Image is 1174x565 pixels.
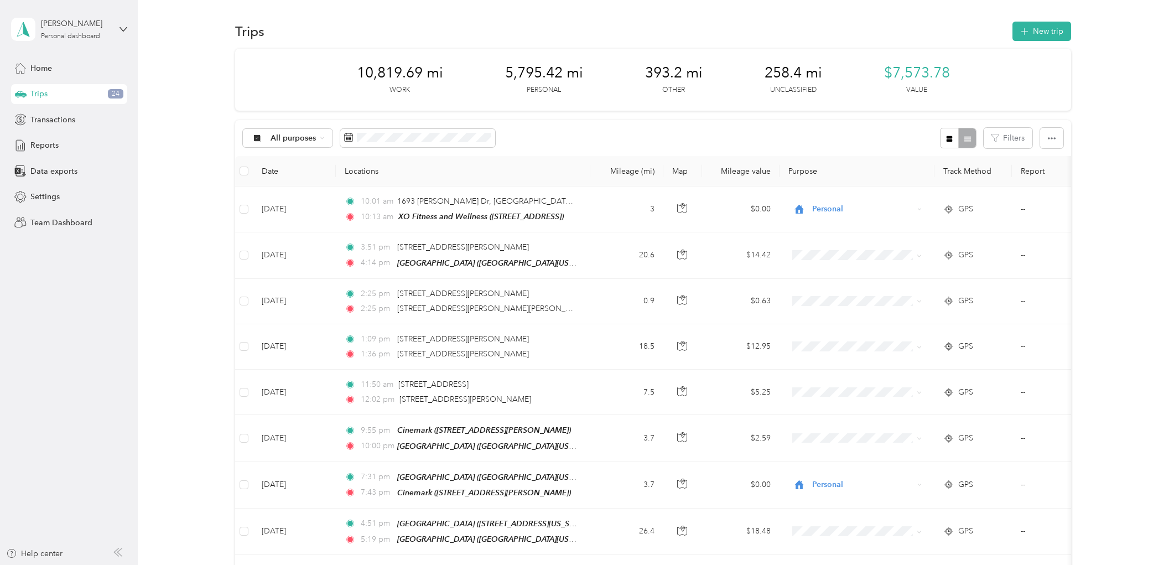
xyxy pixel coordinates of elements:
[812,479,913,491] span: Personal
[253,186,336,232] td: [DATE]
[1012,462,1113,509] td: --
[361,241,392,253] span: 3:51 pm
[361,257,392,269] span: 4:14 pm
[253,232,336,278] td: [DATE]
[958,249,973,261] span: GPS
[1012,415,1113,462] td: --
[770,85,817,95] p: Unclassified
[361,333,392,345] span: 1:09 pm
[397,289,529,298] span: [STREET_ADDRESS][PERSON_NAME]
[702,156,780,186] th: Mileage value
[361,424,392,437] span: 9:55 pm
[765,64,822,82] span: 258.4 mi
[30,217,92,229] span: Team Dashboard
[41,33,100,40] div: Personal dashboard
[361,486,392,499] span: 7:43 pm
[361,517,392,530] span: 4:51 pm
[361,348,392,360] span: 1:36 pm
[397,242,529,252] span: [STREET_ADDRESS][PERSON_NAME]
[590,186,663,232] td: 3
[1012,279,1113,324] td: --
[397,334,529,344] span: [STREET_ADDRESS][PERSON_NAME]
[906,85,927,95] p: Value
[702,279,780,324] td: $0.63
[958,525,973,537] span: GPS
[505,64,583,82] span: 5,795.42 mi
[702,462,780,509] td: $0.00
[361,471,392,483] span: 7:31 pm
[645,64,703,82] span: 393.2 mi
[398,212,564,221] span: XO Fitness and Wellness ([STREET_ADDRESS])
[253,462,336,509] td: [DATE]
[958,432,973,444] span: GPS
[361,211,393,223] span: 10:13 am
[958,295,973,307] span: GPS
[397,442,598,451] span: [GEOGRAPHIC_DATA] ([GEOGRAPHIC_DATA][US_STATE])
[30,165,77,177] span: Data exports
[30,88,48,100] span: Trips
[1112,503,1174,565] iframe: Everlance-gr Chat Button Frame
[30,191,60,203] span: Settings
[361,440,392,452] span: 10:00 pm
[663,156,702,186] th: Map
[1012,509,1113,555] td: --
[984,128,1032,148] button: Filters
[361,379,393,391] span: 11:50 am
[271,134,316,142] span: All purposes
[702,186,780,232] td: $0.00
[397,304,590,313] span: [STREET_ADDRESS][PERSON_NAME][PERSON_NAME]
[361,303,392,315] span: 2:25 pm
[30,63,52,74] span: Home
[361,393,394,406] span: 12:02 pm
[702,509,780,555] td: $18.48
[361,288,392,300] span: 2:25 pm
[1012,232,1113,278] td: --
[253,156,336,186] th: Date
[1012,186,1113,232] td: --
[397,535,598,544] span: [GEOGRAPHIC_DATA] ([GEOGRAPHIC_DATA][US_STATE])
[253,324,336,370] td: [DATE]
[702,415,780,462] td: $2.59
[958,386,973,398] span: GPS
[884,64,950,82] span: $7,573.78
[1012,370,1113,415] td: --
[590,370,663,415] td: 7.5
[590,232,663,278] td: 20.6
[397,349,529,359] span: [STREET_ADDRESS][PERSON_NAME]
[108,89,123,99] span: 24
[590,324,663,370] td: 18.5
[361,533,392,546] span: 5:19 pm
[253,370,336,415] td: [DATE]
[702,324,780,370] td: $12.95
[397,488,571,497] span: Cinemark ([STREET_ADDRESS][PERSON_NAME])
[235,25,264,37] h1: Trips
[398,380,469,389] span: [STREET_ADDRESS]
[253,509,336,555] td: [DATE]
[397,519,590,528] span: [GEOGRAPHIC_DATA] ([STREET_ADDRESS][US_STATE])
[389,85,410,95] p: Work
[958,479,973,491] span: GPS
[30,114,75,126] span: Transactions
[361,195,392,208] span: 10:01 am
[399,395,531,404] span: [STREET_ADDRESS][PERSON_NAME]
[397,196,657,206] span: 1693 [PERSON_NAME] Dr, [GEOGRAPHIC_DATA], [GEOGRAPHIC_DATA]
[357,64,443,82] span: 10,819.69 mi
[662,85,685,95] p: Other
[590,156,663,186] th: Mileage (mi)
[253,415,336,462] td: [DATE]
[336,156,590,186] th: Locations
[590,509,663,555] td: 26.4
[812,203,913,215] span: Personal
[702,370,780,415] td: $5.25
[397,473,598,482] span: [GEOGRAPHIC_DATA] ([GEOGRAPHIC_DATA][US_STATE])
[590,415,663,462] td: 3.7
[934,156,1012,186] th: Track Method
[1012,22,1071,41] button: New trip
[590,462,663,509] td: 3.7
[30,139,59,151] span: Reports
[702,232,780,278] td: $14.42
[6,548,63,559] button: Help center
[397,426,571,434] span: Cinemark ([STREET_ADDRESS][PERSON_NAME])
[397,258,598,268] span: [GEOGRAPHIC_DATA] ([GEOGRAPHIC_DATA][US_STATE])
